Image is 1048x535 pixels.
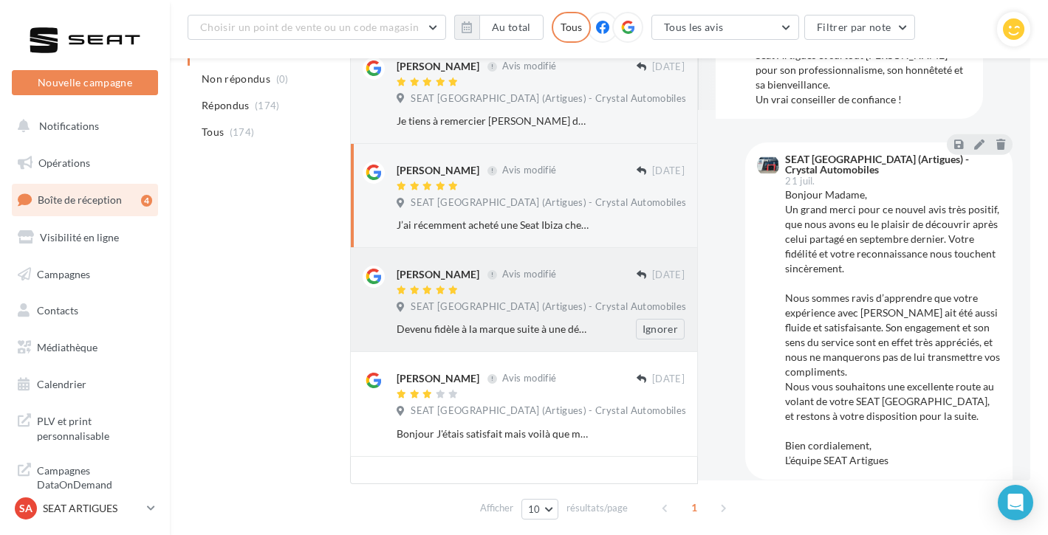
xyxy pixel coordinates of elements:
span: (0) [276,73,289,85]
span: Afficher [480,501,513,515]
div: [PERSON_NAME] [397,59,479,74]
span: Campagnes [37,267,90,280]
span: (174) [255,100,280,111]
div: J’ai récemment acheté une Seat Ibiza chez Seat Artigues et je tiens à souligner la qualité except... [397,218,589,232]
button: Au total [479,15,544,40]
span: Avis modifié [502,61,556,72]
span: [DATE] [652,269,685,282]
div: Je tiens à remercier [PERSON_NAME] de m’avoir permise d’établir un contrat de location. Je suis t... [397,114,589,128]
a: SA SEAT ARTIGUES [12,494,158,522]
div: [PERSON_NAME] [397,371,479,386]
button: Filtrer par note [804,15,916,40]
span: SEAT [GEOGRAPHIC_DATA] (Artigues) - Crystal Automobiles [411,404,686,418]
a: Boîte de réception4 [9,184,161,215]
span: 10 [528,503,541,515]
div: Tous [552,12,591,43]
div: SEAT [GEOGRAPHIC_DATA] (Artigues) - Crystal Automobiles [785,154,998,175]
div: [PERSON_NAME] [397,163,479,178]
button: Notifications [9,111,155,142]
a: Médiathèque [9,332,161,363]
button: Choisir un point de vente ou un code magasin [188,15,446,40]
div: 4 [141,195,152,207]
button: Ignorer [636,319,685,339]
span: SA [19,501,32,516]
span: PLV et print personnalisable [37,411,152,443]
button: Au total [454,15,544,40]
span: Notifications [39,120,99,132]
span: Visibilité en ligne [40,231,119,244]
span: [DATE] [652,165,685,178]
p: SEAT ARTIGUES [43,501,141,516]
span: Médiathèque [37,341,97,353]
span: Non répondus [202,72,270,86]
span: [DATE] [652,373,685,386]
span: Boîte de réception [38,193,122,206]
a: Visibilité en ligne [9,222,161,253]
button: Tous les avis [651,15,799,40]
a: Calendrier [9,369,161,400]
div: [PERSON_NAME] [397,267,479,282]
span: (174) [230,126,255,138]
span: Campagnes DataOnDemand [37,460,152,492]
a: Contacts [9,295,161,326]
button: 10 [521,499,559,520]
span: Opérations [38,156,90,169]
span: [DATE] [652,61,685,74]
a: Campagnes DataOnDemand [9,455,161,498]
span: Avis modifié [502,373,556,384]
span: résultats/page [566,501,628,515]
span: 1 [682,496,706,520]
a: PLV et print personnalisable [9,405,161,449]
span: Répondus [202,98,250,113]
span: SEAT [GEOGRAPHIC_DATA] (Artigues) - Crystal Automobiles [411,92,686,106]
span: Choisir un point de vente ou un code magasin [200,21,419,33]
div: Open Intercom Messenger [998,485,1033,520]
span: Avis modifié [502,269,556,280]
span: 21 juil. [785,176,815,186]
span: Tous les avis [664,21,724,33]
div: Bonjour Madame, Un grand merci pour ce nouvel avis très positif, que nous avons eu le plaisir de ... [785,187,1001,468]
span: SEAT [GEOGRAPHIC_DATA] (Artigues) - Crystal Automobiles [411,300,686,314]
div: Bonjour J'étais satisfait mais voilà que mon véhicule est bloqué depuis plusieurs semaine pour la... [397,427,589,441]
span: SEAT [GEOGRAPHIC_DATA] (Artigues) - Crystal Automobiles [411,196,686,210]
button: Nouvelle campagne [12,70,158,95]
span: Tous [202,125,224,139]
span: Contacts [37,304,78,317]
span: Avis modifié [502,165,556,176]
div: Devenu fidèle à la marque suite à une déception avec Citroën, j'ai pour la première fois depuis p... [397,322,589,336]
a: Opérations [9,148,161,179]
span: Calendrier [37,378,86,390]
a: Campagnes [9,259,161,290]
